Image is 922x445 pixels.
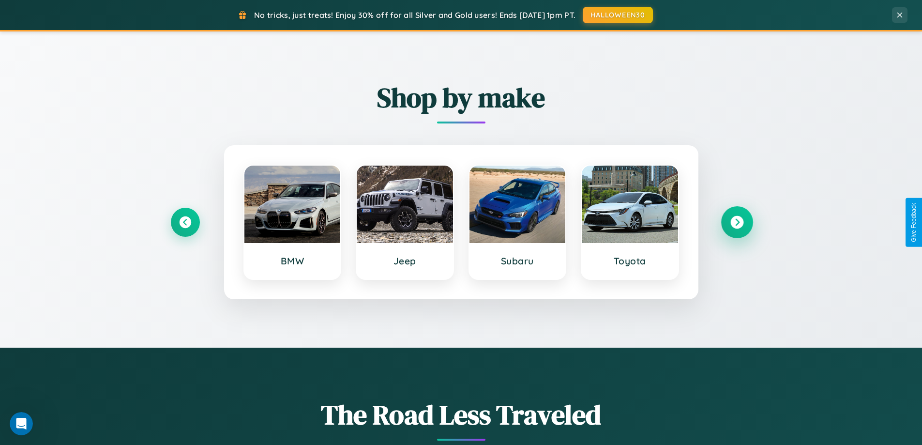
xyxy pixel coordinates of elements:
h3: Toyota [591,255,668,267]
h2: Shop by make [171,79,752,116]
span: No tricks, just treats! Enjoy 30% off for all Silver and Gold users! Ends [DATE] 1pm PT. [254,10,575,20]
h3: Subaru [479,255,556,267]
div: Give Feedback [910,203,917,242]
h3: BMW [254,255,331,267]
h1: The Road Less Traveled [171,396,752,433]
iframe: Intercom live chat [10,412,33,435]
button: HALLOWEEN30 [583,7,653,23]
h3: Jeep [366,255,443,267]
